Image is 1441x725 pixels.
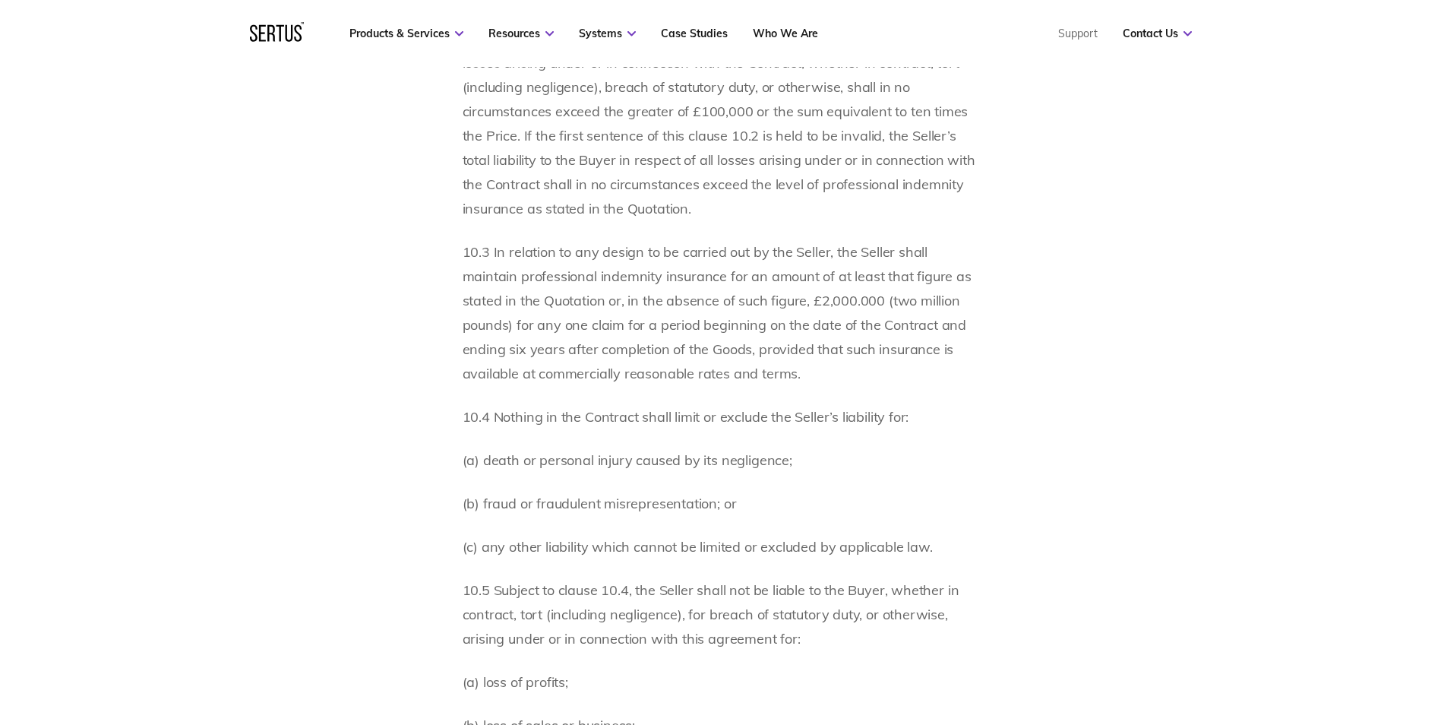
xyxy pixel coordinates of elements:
p: 10.5 Subject to clause 10.4, the Seller shall not be liable to the Buyer, whether in contract, to... [463,578,979,651]
a: Who We Are [753,27,818,40]
p: 10.4 Nothing in the Contract shall limit or exclude the Seller’s liability for: [463,405,979,429]
p: (a) death or personal injury caused by its negligence; [463,448,979,473]
p: (b) fraud or fraudulent misrepresentation; or [463,492,979,516]
p: 10.2 Subject to clause 10.5, the Seller’s total liability to the Buyer in respect of all losses a... [463,27,979,221]
p: (a) loss of profits; [463,670,979,695]
iframe: Chat Widget [1365,652,1441,725]
a: Resources [488,27,554,40]
p: 10.3 In relation to any design to be carried out by the Seller, the Seller shall maintain profess... [463,240,979,386]
a: Case Studies [661,27,728,40]
a: Products & Services [349,27,463,40]
p: (c) any other liability which cannot be limited or excluded by applicable law. [463,535,979,559]
a: Contact Us [1123,27,1192,40]
a: Systems [579,27,636,40]
a: Support [1058,27,1098,40]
